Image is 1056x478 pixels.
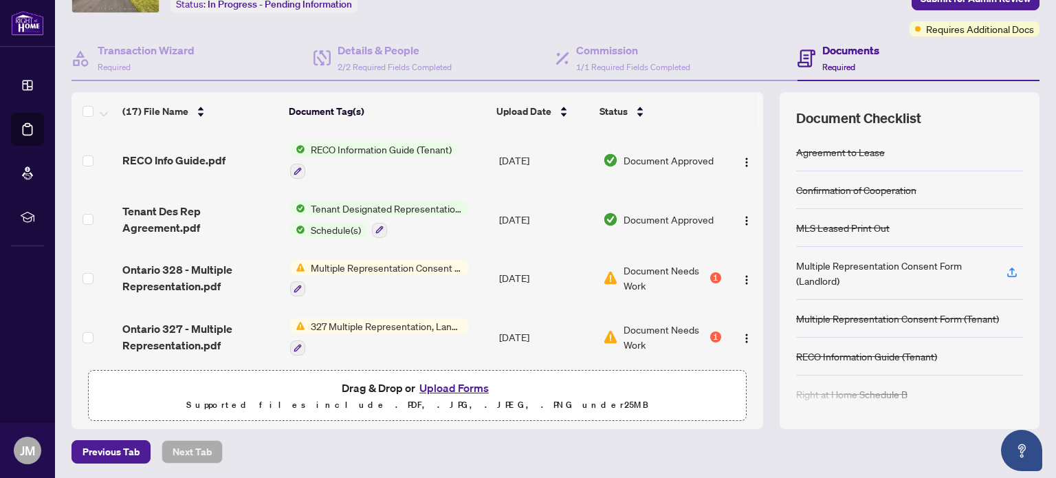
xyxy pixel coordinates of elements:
div: Agreement to Lease [796,144,885,160]
span: Upload Date [496,104,551,119]
img: Document Status [603,212,618,227]
p: Supported files include .PDF, .JPG, .JPEG, .PNG under 25 MB [97,397,738,413]
span: Previous Tab [82,441,140,463]
span: Required [98,62,131,72]
div: MLS Leased Print Out [796,220,890,235]
td: [DATE] [494,307,597,367]
span: Drag & Drop or [342,379,493,397]
span: (17) File Name [122,104,188,119]
span: Document Checklist [796,109,921,128]
button: Previous Tab [71,440,151,464]
div: Right at Home Schedule B [796,387,907,402]
img: Document Status [603,329,618,345]
th: Document Tag(s) [283,92,492,131]
span: RECO Info Guide.pdf [122,152,225,169]
button: Status Icon327 Multiple Representation, Landlord - Acknowledgement & Consent Disclosure [290,318,468,356]
img: Logo [741,274,752,285]
button: Status IconTenant Designated Representation AgreementStatus IconSchedule(s) [290,201,468,238]
h4: Documents [822,42,879,58]
button: Next Tab [162,440,223,464]
button: Status IconMultiple Representation Consent Form (Tenant) [290,260,468,297]
img: Status Icon [290,201,305,216]
span: Status [599,104,628,119]
span: Requires Additional Docs [926,21,1034,36]
h4: Details & People [338,42,452,58]
img: Status Icon [290,260,305,275]
span: Document Approved [624,212,714,227]
span: RECO Information Guide (Tenant) [305,142,457,157]
img: Document Status [603,270,618,285]
span: 327 Multiple Representation, Landlord - Acknowledgement & Consent Disclosure [305,318,468,334]
img: Logo [741,157,752,168]
div: Multiple Representation Consent Form (Tenant) [796,311,999,326]
div: 1 [710,332,721,343]
td: [DATE] [494,131,597,190]
img: Logo [741,215,752,226]
span: Schedule(s) [305,222,366,237]
button: Status IconRECO Information Guide (Tenant) [290,142,457,179]
span: JM [20,441,35,460]
img: Logo [741,333,752,344]
span: Tenant Des Rep Agreement.pdf [122,203,278,236]
img: Status Icon [290,318,305,334]
h4: Transaction Wizard [98,42,195,58]
th: Status [594,92,723,131]
button: Open asap [1001,430,1042,471]
span: Tenant Designated Representation Agreement [305,201,468,216]
button: Logo [736,208,758,230]
button: Upload Forms [415,379,493,397]
span: 1/1 Required Fields Completed [576,62,690,72]
th: Upload Date [491,92,593,131]
th: (17) File Name [117,92,283,131]
td: [DATE] [494,190,597,249]
div: Multiple Representation Consent Form (Landlord) [796,258,990,288]
button: Logo [736,149,758,171]
img: logo [11,10,44,36]
img: Status Icon [290,222,305,237]
img: Status Icon [290,142,305,157]
span: Multiple Representation Consent Form (Tenant) [305,260,468,275]
span: Drag & Drop orUpload FormsSupported files include .PDF, .JPG, .JPEG, .PNG under25MB [89,371,746,422]
button: Logo [736,267,758,289]
span: Required [822,62,855,72]
span: Document Needs Work [624,322,707,352]
button: Logo [736,326,758,348]
span: 2/2 Required Fields Completed [338,62,452,72]
span: Document Needs Work [624,263,707,293]
span: Document Approved [624,153,714,168]
h4: Commission [576,42,690,58]
div: 1 [710,272,721,283]
td: [DATE] [494,249,597,308]
div: Confirmation of Cooperation [796,182,916,197]
span: Ontario 327 - Multiple Representation.pdf [122,321,278,354]
span: Ontario 328 - Multiple Representation.pdf [122,261,278,294]
img: Document Status [603,153,618,168]
div: RECO Information Guide (Tenant) [796,349,937,364]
